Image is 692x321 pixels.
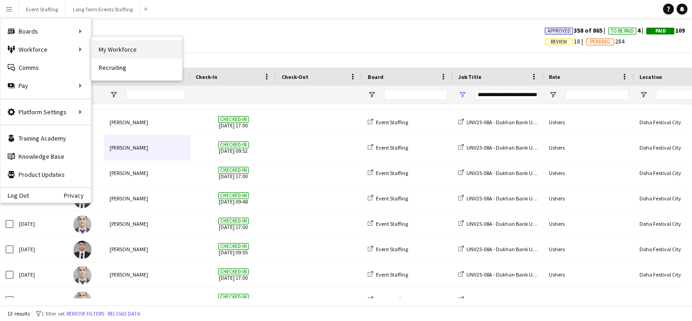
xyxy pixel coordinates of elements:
[196,186,271,211] span: [DATE] 09:48
[41,310,65,317] span: 1 filter set
[458,246,545,253] a: UNV25-08A - Dukhan Bank Ushers
[196,160,271,185] span: [DATE] 17:00
[549,91,557,99] button: Open Filter Menu
[611,28,634,34] span: To Be Paid
[218,141,249,148] span: Checked-in
[368,144,408,151] a: Event Staffing
[104,237,190,262] div: [PERSON_NAME]
[218,167,249,174] span: Checked-in
[565,89,629,100] input: Role Filter Input
[196,262,271,287] span: [DATE] 17:00
[14,262,68,287] div: [DATE]
[0,165,91,184] a: Product Updates
[384,89,447,100] input: Board Filter Input
[543,186,634,211] div: Ushers
[91,40,182,58] a: My Workforce
[376,271,408,278] span: Event Staffing
[0,22,91,40] div: Boards
[196,73,217,80] span: Check-In
[458,91,466,99] button: Open Filter Menu
[639,73,662,80] span: Location
[458,73,481,80] span: Job Title
[64,192,91,199] a: Privacy
[368,170,408,176] a: Event Staffing
[368,271,408,278] a: Event Staffing
[543,160,634,185] div: Ushers
[368,195,408,202] a: Event Staffing
[466,220,545,227] span: UNV25-08A - Dukhan Bank Ushers
[104,186,190,211] div: [PERSON_NAME]
[104,287,190,312] div: [PERSON_NAME]
[0,147,91,165] a: Knowledge Base
[126,89,185,100] input: Name Filter Input
[376,246,408,253] span: Event Staffing
[73,215,91,233] img: Abdulrahman Al shouli
[548,28,571,34] span: Approved
[73,292,91,310] img: Abdulrahman Al shouli
[646,26,685,34] span: 109
[368,297,408,303] a: Event Staffing
[368,119,408,126] a: Event Staffing
[73,266,91,284] img: Abdulrahman Al shouli
[543,135,634,160] div: Ushers
[218,192,249,199] span: Checked-in
[655,28,666,34] span: Paid
[590,39,610,45] span: Pending
[458,220,545,227] a: UNV25-08A - Dukhan Bank Ushers
[543,237,634,262] div: Ushers
[106,309,142,319] button: Reload data
[218,116,249,123] span: Checked-in
[458,271,545,278] a: UNV25-08A - Dukhan Bank Ushers
[104,135,190,160] div: [PERSON_NAME]
[368,73,384,80] span: Board
[368,220,408,227] a: Event Staffing
[376,195,408,202] span: Event Staffing
[466,195,545,202] span: UNV25-08A - Dukhan Bank Ushers
[466,246,545,253] span: UNV25-08A - Dukhan Bank Ushers
[66,0,140,18] button: Long Term Events Staffing
[458,170,545,176] a: UNV25-08A - Dukhan Bank Ushers
[543,262,634,287] div: Ushers
[376,170,408,176] span: Event Staffing
[73,241,91,259] img: Yousef Ali
[543,287,634,312] div: Ushers
[196,287,271,312] span: [DATE] 13:49
[19,0,66,18] button: Event Staffing
[458,144,545,151] a: UNV25-08A - Dukhan Bank Ushers
[551,39,567,45] span: Review
[549,73,560,80] span: Role
[0,192,29,199] a: Log Out
[0,58,91,77] a: Comms
[218,294,249,301] span: Checked-in
[218,218,249,224] span: Checked-in
[466,271,545,278] span: UNV25-08A - Dukhan Bank Ushers
[65,309,106,319] button: Remove filters
[14,287,68,312] div: [DATE]
[543,211,634,236] div: Ushers
[368,91,376,99] button: Open Filter Menu
[196,135,271,160] span: [DATE] 09:52
[110,91,118,99] button: Open Filter Menu
[0,40,91,58] div: Workforce
[545,26,608,34] span: 358 of 865
[14,211,68,236] div: [DATE]
[218,243,249,250] span: Checked-in
[545,37,586,45] span: 18
[376,144,408,151] span: Event Staffing
[543,110,634,135] div: Ushers
[639,91,648,99] button: Open Filter Menu
[608,26,646,34] span: 4
[282,73,308,80] span: Check-Out
[218,268,249,275] span: Checked-in
[104,211,190,236] div: [PERSON_NAME]
[0,103,91,121] div: Platform Settings
[368,246,408,253] a: Event Staffing
[466,144,545,151] span: UNV25-08A - Dukhan Bank Ushers
[91,58,182,77] a: Recruiting
[376,220,408,227] span: Event Staffing
[466,119,545,126] span: UNV25-08A - Dukhan Bank Ushers
[0,129,91,147] a: Training Academy
[466,170,545,176] span: UNV25-08A - Dukhan Bank Ushers
[586,37,625,45] span: 284
[376,297,408,303] span: Event Staffing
